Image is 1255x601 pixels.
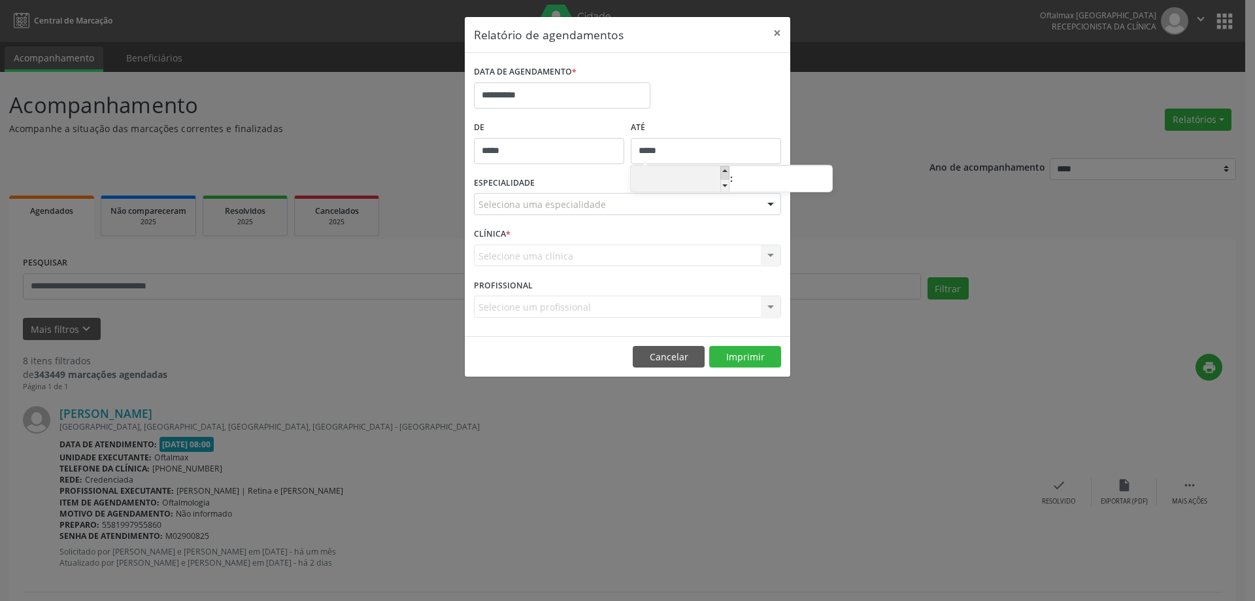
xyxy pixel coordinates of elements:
label: CLÍNICA [474,224,510,245]
label: De [474,118,624,138]
button: Imprimir [709,346,781,368]
input: Minute [733,167,832,193]
label: ESPECIALIDADE [474,173,535,194]
input: Hour [631,167,729,193]
span: : [729,165,733,192]
span: Seleciona uma especialidade [478,197,606,211]
label: PROFISSIONAL [474,275,533,296]
label: ATÉ [631,118,781,138]
label: DATA DE AGENDAMENTO [474,62,577,82]
button: Close [764,17,790,49]
button: Cancelar [633,346,705,368]
h5: Relatório de agendamentos [474,26,624,43]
